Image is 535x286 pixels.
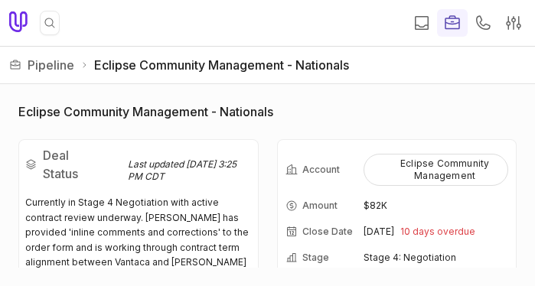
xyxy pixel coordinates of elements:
button: Eclipse Community Management [364,154,509,186]
h2: Deal Status [25,146,128,183]
span: 10 days overdue [400,226,475,238]
h1: Eclipse Community Management - Nationals [18,102,273,121]
td: $82K [364,193,509,218]
span: Close Date [302,226,353,238]
div: Eclipse Community Management [374,158,499,182]
span: Account [302,164,340,176]
span: Amount [302,200,338,212]
time: [DATE] [364,226,394,238]
div: Last updated [128,158,252,183]
span: Stage [302,252,329,264]
td: Stage 4: Negotiation [364,245,509,270]
time: [DATE] 3:25 PM CDT [128,158,237,182]
li: Eclipse Community Management - Nationals [80,56,349,74]
a: Pipeline [28,56,74,74]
